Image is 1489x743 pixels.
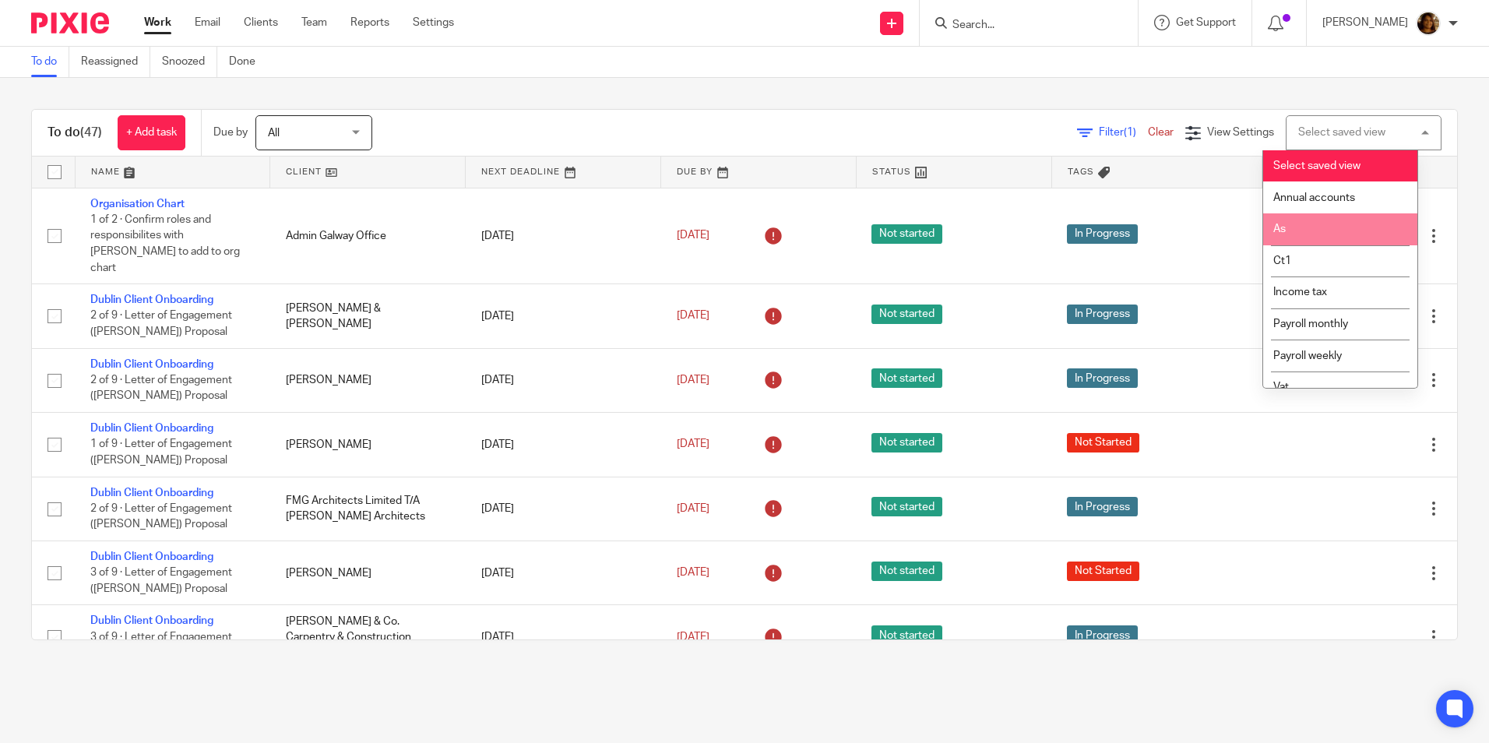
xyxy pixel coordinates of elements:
[677,375,709,386] span: [DATE]
[1273,160,1361,171] span: Select saved view
[270,605,466,669] td: [PERSON_NAME] & Co. Carpentry & Construction Limited
[1176,17,1236,28] span: Get Support
[466,605,661,669] td: [DATE]
[951,19,1091,33] input: Search
[90,615,213,626] a: Dublin Client Onboarding
[677,503,709,514] span: [DATE]
[1067,433,1139,452] span: Not Started
[871,368,942,388] span: Not started
[413,15,454,30] a: Settings
[213,125,248,140] p: Due by
[466,413,661,477] td: [DATE]
[677,439,709,450] span: [DATE]
[1067,625,1138,645] span: In Progress
[270,348,466,412] td: [PERSON_NAME]
[1099,127,1148,138] span: Filter
[1416,11,1441,36] img: Arvinder.jpeg
[270,477,466,541] td: FMG Architects Limited T/A [PERSON_NAME] Architects
[270,188,466,284] td: Admin Galway Office
[90,199,185,210] a: Organisation Chart
[90,423,213,434] a: Dublin Client Onboarding
[162,47,217,77] a: Snoozed
[90,439,232,467] span: 1 of 9 · Letter of Engagement ([PERSON_NAME]) Proposal
[677,231,709,241] span: [DATE]
[1067,368,1138,388] span: In Progress
[677,311,709,322] span: [DATE]
[350,15,389,30] a: Reports
[90,214,240,273] span: 1 of 2 · Confirm roles and responsibilites with [PERSON_NAME] to add to org chart
[90,488,213,498] a: Dublin Client Onboarding
[871,625,942,645] span: Not started
[270,541,466,605] td: [PERSON_NAME]
[871,433,942,452] span: Not started
[270,284,466,348] td: [PERSON_NAME] & [PERSON_NAME]
[1273,287,1327,298] span: Income tax
[1207,127,1274,138] span: View Settings
[466,348,661,412] td: [DATE]
[118,115,185,150] a: + Add task
[677,632,709,643] span: [DATE]
[90,503,232,530] span: 2 of 9 · Letter of Engagement ([PERSON_NAME]) Proposal
[466,188,661,284] td: [DATE]
[144,15,171,30] a: Work
[48,125,102,141] h1: To do
[1124,127,1136,138] span: (1)
[270,413,466,477] td: [PERSON_NAME]
[1273,319,1348,329] span: Payroll monthly
[871,562,942,581] span: Not started
[1273,192,1355,203] span: Annual accounts
[1322,15,1408,30] p: [PERSON_NAME]
[195,15,220,30] a: Email
[1273,255,1291,266] span: Ct1
[90,632,232,659] span: 3 of 9 · Letter of Engagement ([PERSON_NAME]) Proposal
[1067,497,1138,516] span: In Progress
[1068,167,1094,176] span: Tags
[1067,562,1139,581] span: Not Started
[677,568,709,579] span: [DATE]
[81,47,150,77] a: Reassigned
[1273,382,1289,393] span: Vat
[871,305,942,324] span: Not started
[1273,350,1342,361] span: Payroll weekly
[1298,127,1385,138] div: Select saved view
[1067,305,1138,324] span: In Progress
[466,541,661,605] td: [DATE]
[90,375,232,402] span: 2 of 9 · Letter of Engagement ([PERSON_NAME]) Proposal
[80,126,102,139] span: (47)
[90,294,213,305] a: Dublin Client Onboarding
[90,568,232,595] span: 3 of 9 · Letter of Engagement ([PERSON_NAME]) Proposal
[466,284,661,348] td: [DATE]
[268,128,280,139] span: All
[229,47,267,77] a: Done
[244,15,278,30] a: Clients
[1067,224,1138,244] span: In Progress
[90,311,232,338] span: 2 of 9 · Letter of Engagement ([PERSON_NAME]) Proposal
[871,224,942,244] span: Not started
[466,477,661,541] td: [DATE]
[90,551,213,562] a: Dublin Client Onboarding
[1148,127,1174,138] a: Clear
[90,359,213,370] a: Dublin Client Onboarding
[31,47,69,77] a: To do
[871,497,942,516] span: Not started
[31,12,109,33] img: Pixie
[1273,224,1286,234] span: As
[301,15,327,30] a: Team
